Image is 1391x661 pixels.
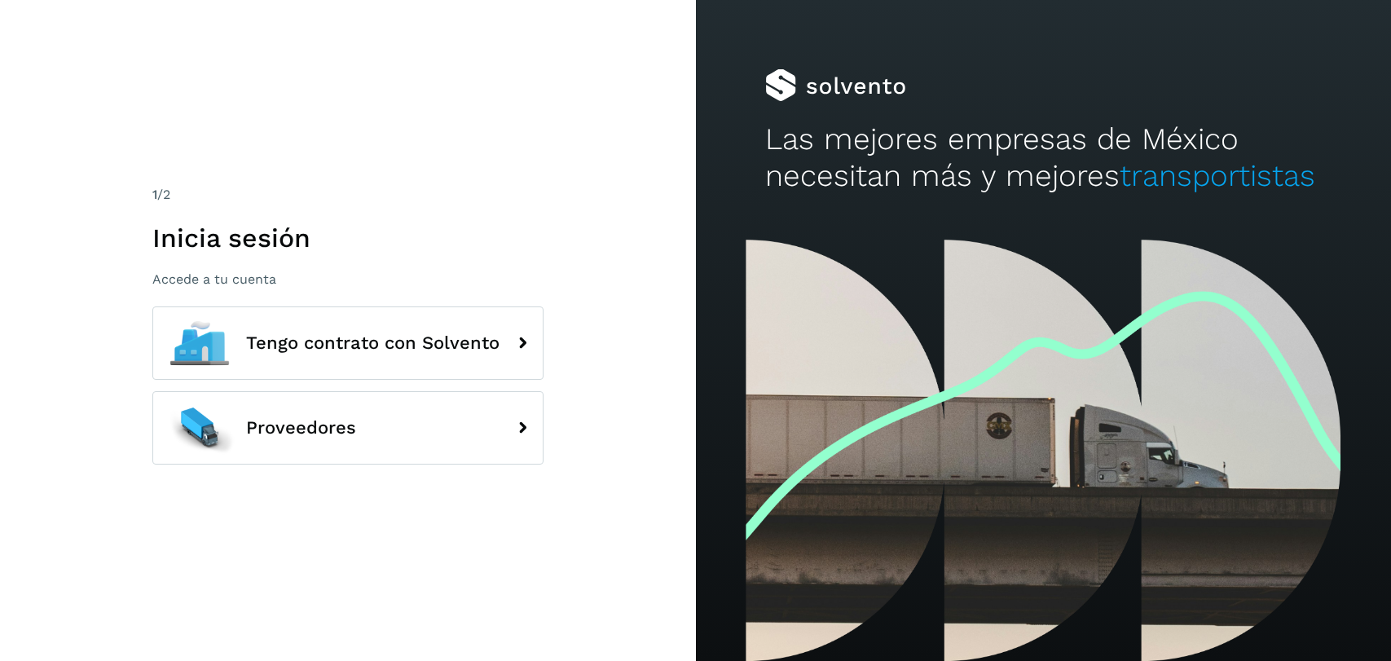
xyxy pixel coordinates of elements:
h1: Inicia sesión [152,223,544,253]
div: /2 [152,185,544,205]
span: Tengo contrato con Solvento [246,333,500,353]
span: 1 [152,187,157,202]
span: Proveedores [246,418,356,438]
button: Tengo contrato con Solvento [152,306,544,380]
p: Accede a tu cuenta [152,271,544,287]
h2: Las mejores empresas de México necesitan más y mejores [765,121,1322,194]
button: Proveedores [152,391,544,465]
span: transportistas [1120,158,1315,193]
